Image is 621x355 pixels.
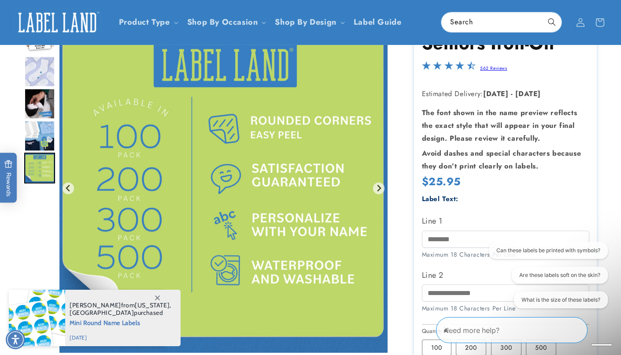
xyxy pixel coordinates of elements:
span: Mini Round Name Labels [70,317,171,328]
span: [US_STATE] [135,301,170,309]
span: 4.4-star overall rating [422,64,476,74]
a: Product Type [119,16,170,28]
iframe: Gorgias Floating Chat [436,314,612,346]
label: Line 1 [422,214,589,228]
div: Maximum 18 Characters Per Line [422,250,589,259]
button: Search [542,12,562,32]
h1: Seniors Iron-On [422,32,589,55]
strong: Avoid dashes and special characters because they don’t print clearly on labels. [422,148,581,171]
img: Nursing Home Iron-On - Label Land [24,120,55,151]
img: Nursing Home Iron-On - Label Land [59,24,388,352]
span: Rewards [4,160,13,196]
div: Go to slide 3 [24,56,55,87]
span: from , purchased [70,302,171,317]
label: Label Text: [422,194,459,204]
div: Go to slide 4 [24,88,55,119]
span: $25.95 [422,174,461,189]
button: Go to first slide [373,183,385,194]
img: Label Land [13,9,101,36]
span: Label Guide [354,17,402,27]
div: Go to slide 2 [24,24,55,55]
img: Nursing Home Iron-On - Label Land [24,153,55,183]
strong: The font shown in the name preview reflects the exact style that will appear in your final design... [422,108,577,143]
strong: [DATE] [483,89,509,99]
legend: Quantity [422,327,444,336]
label: Line 2 [422,268,589,282]
iframe: Gorgias live chat conversation starters [483,242,612,315]
div: Go to slide 5 [24,120,55,151]
summary: Shop By Design [270,12,348,33]
summary: Product Type [114,12,182,33]
button: Previous slide [63,183,74,194]
span: [DATE] [70,334,171,342]
span: [GEOGRAPHIC_DATA] [70,309,134,317]
strong: [DATE] [515,89,541,99]
p: Estimated Delivery: [422,88,589,101]
a: Shop By Design [275,16,336,28]
img: Nurse with an elderly woman and an iron on label [24,26,55,53]
strong: - [511,89,513,99]
div: Go to slide 6 [24,153,55,183]
img: Nursing Home Iron-On - Label Land [24,88,55,119]
div: Maximum 18 Characters Per Line [422,304,589,313]
div: Accessibility Menu [6,330,25,349]
span: Shop By Occasion [187,17,258,27]
summary: Shop By Occasion [182,12,270,33]
a: 562 Reviews - open in a new tab [480,65,507,71]
img: Nursing Home Iron-On - Label Land [24,56,55,87]
a: Label Guide [348,12,407,33]
span: [PERSON_NAME] [70,301,121,309]
a: Label Land [10,5,105,39]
